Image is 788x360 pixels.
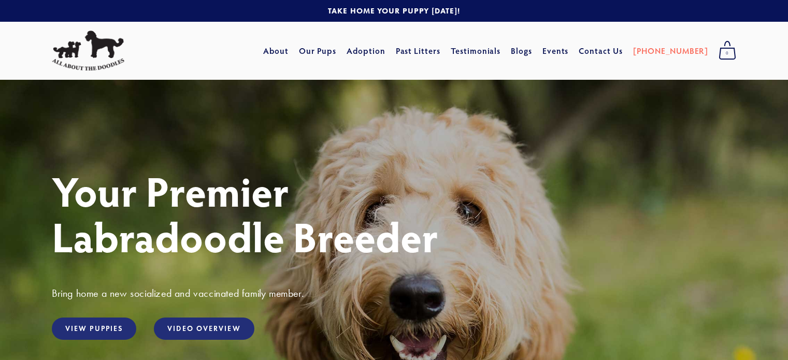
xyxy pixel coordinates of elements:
span: 0 [719,47,736,60]
a: About [263,41,289,60]
a: Past Litters [396,45,441,56]
a: Our Pups [299,41,337,60]
h1: Your Premier Labradoodle Breeder [52,168,736,259]
img: All About The Doodles [52,31,124,71]
a: View Puppies [52,318,136,340]
a: Contact Us [579,41,623,60]
a: Testimonials [451,41,501,60]
a: Video Overview [154,318,254,340]
a: 0 items in cart [713,38,741,64]
a: Events [542,41,569,60]
a: [PHONE_NUMBER] [633,41,708,60]
h3: Bring home a new socialized and vaccinated family member. [52,286,736,300]
a: Blogs [511,41,532,60]
a: Adoption [347,41,385,60]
